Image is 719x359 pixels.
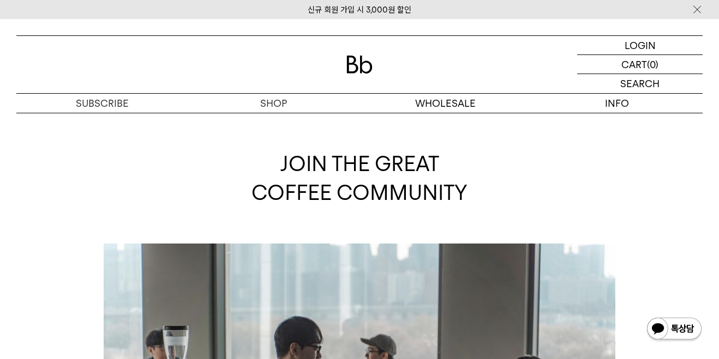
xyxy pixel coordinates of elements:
[647,55,658,74] p: (0)
[251,151,468,205] span: JOIN THE GREAT COFFEE COMMUNITY
[646,317,703,343] img: 카카오톡 채널 1:1 채팅 버튼
[359,94,531,113] p: WHOLESALE
[16,94,188,113] a: SUBSCRIBE
[577,36,703,55] a: LOGIN
[531,94,703,113] p: INFO
[625,36,656,54] p: LOGIN
[577,55,703,74] a: CART (0)
[308,5,411,15] a: 신규 회원 가입 시 3,000원 할인
[621,55,647,74] p: CART
[188,94,360,113] a: SHOP
[346,56,373,74] img: 로고
[620,74,660,93] p: SEARCH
